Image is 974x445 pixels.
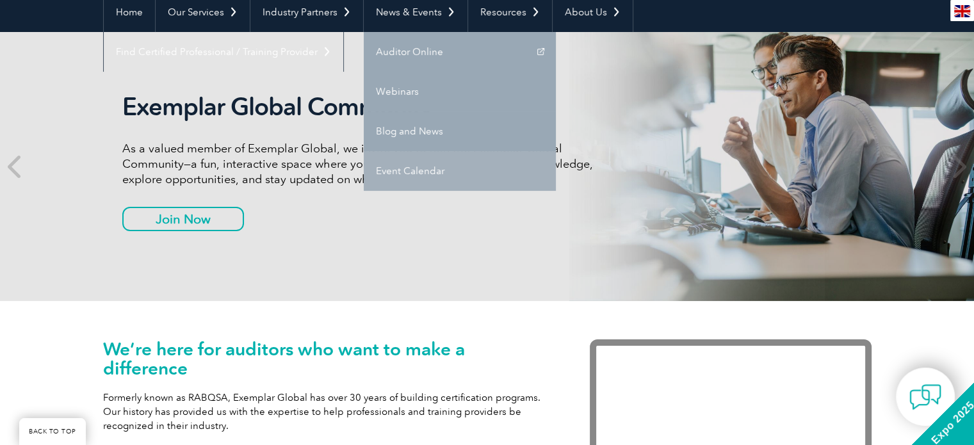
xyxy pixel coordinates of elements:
[954,5,970,17] img: en
[364,111,556,151] a: Blog and News
[364,151,556,191] a: Event Calendar
[364,32,556,72] a: Auditor Online
[122,92,603,122] h2: Exemplar Global Community
[122,207,244,231] a: Join Now
[122,141,603,187] p: As a valued member of Exemplar Global, we invite you to join the Exemplar Global Community—a fun,...
[103,339,551,378] h1: We’re here for auditors who want to make a difference
[104,32,343,72] a: Find Certified Professional / Training Provider
[103,391,551,433] p: Formerly known as RABQSA, Exemplar Global has over 30 years of building certification programs. O...
[364,72,556,111] a: Webinars
[909,381,941,413] img: contact-chat.png
[19,418,86,445] a: BACK TO TOP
